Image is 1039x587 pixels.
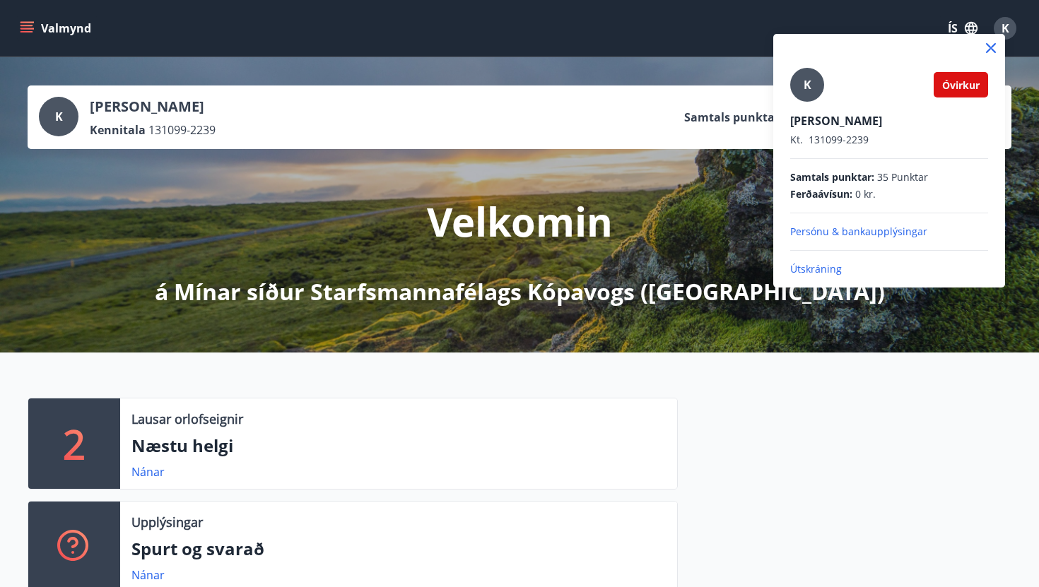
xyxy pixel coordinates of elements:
[877,170,928,184] span: 35 Punktar
[942,78,980,92] span: Óvirkur
[790,170,874,184] span: Samtals punktar :
[790,113,988,129] p: [PERSON_NAME]
[804,77,811,93] span: K
[790,133,988,147] p: 131099-2239
[855,187,876,201] span: 0 kr.
[790,133,803,146] span: Kt.
[790,262,988,276] p: Útskráning
[790,225,988,239] p: Persónu & bankaupplýsingar
[790,187,852,201] span: Ferðaávísun :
